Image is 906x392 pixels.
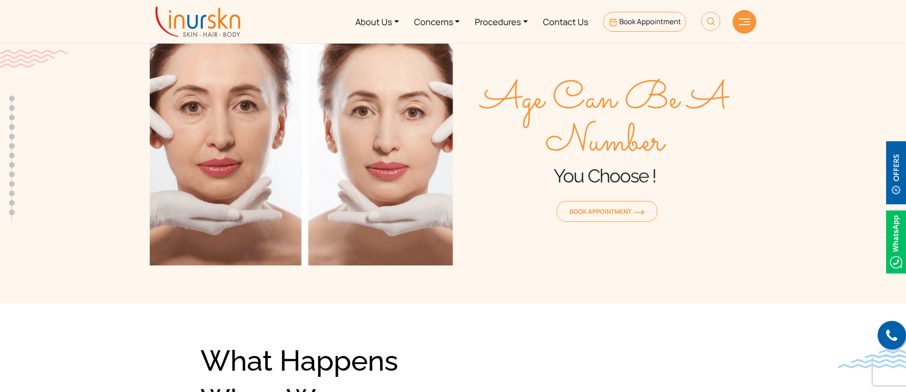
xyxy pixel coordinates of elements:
img: inurskn-logo [155,7,240,37]
span: Book Appointment [619,17,681,27]
img: HeaderSearch [701,12,720,31]
img: Whatsappicon [886,210,906,273]
span: Age Can Be A Number [453,79,756,164]
img: offerBt [886,141,906,204]
a: About Us [348,4,407,39]
span: Book Appointment [570,207,644,216]
a: Concerns [407,4,468,39]
img: hamLine.svg [739,18,750,25]
a: Procedures [467,4,535,39]
a: Contact Us [535,4,596,39]
img: orange-arrow [634,210,644,215]
h1: You Choose ! [453,164,756,188]
a: Book Appointment [603,12,686,32]
img: bluewave [838,349,906,368]
a: Whatsappicon [886,236,906,246]
a: Book Appointmentorange-arrow [557,201,657,222]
